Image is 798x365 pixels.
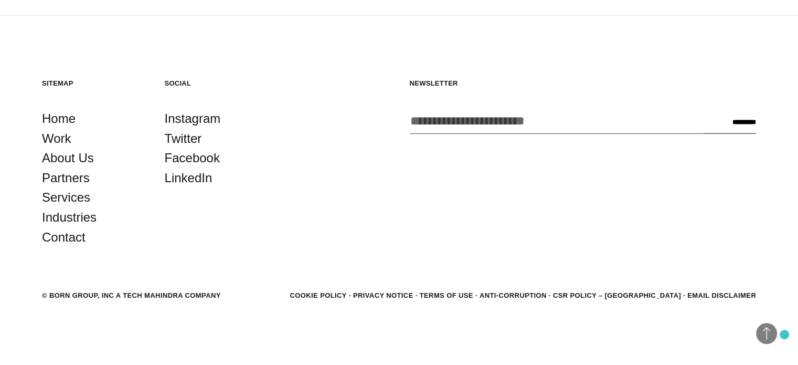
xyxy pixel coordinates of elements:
a: Partners [42,168,90,188]
a: Services [42,187,90,207]
a: Terms of Use [420,291,473,299]
button: Back to Top [756,323,777,344]
a: LinkedIn [165,168,212,188]
a: Email Disclaimer [687,291,756,299]
h5: Newsletter [410,79,757,88]
a: Cookie Policy [290,291,346,299]
a: Instagram [165,109,221,129]
h5: Sitemap [42,79,144,88]
a: Facebook [165,148,220,168]
a: Industries [42,207,97,227]
a: Twitter [165,129,202,149]
a: Work [42,129,71,149]
h5: Social [165,79,267,88]
a: Anti-Corruption [480,291,547,299]
div: © BORN GROUP, INC A Tech Mahindra Company [42,290,221,301]
a: CSR POLICY – [GEOGRAPHIC_DATA] [553,291,681,299]
a: Contact [42,227,86,247]
a: About Us [42,148,94,168]
a: Privacy Notice [353,291,413,299]
a: Home [42,109,76,129]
